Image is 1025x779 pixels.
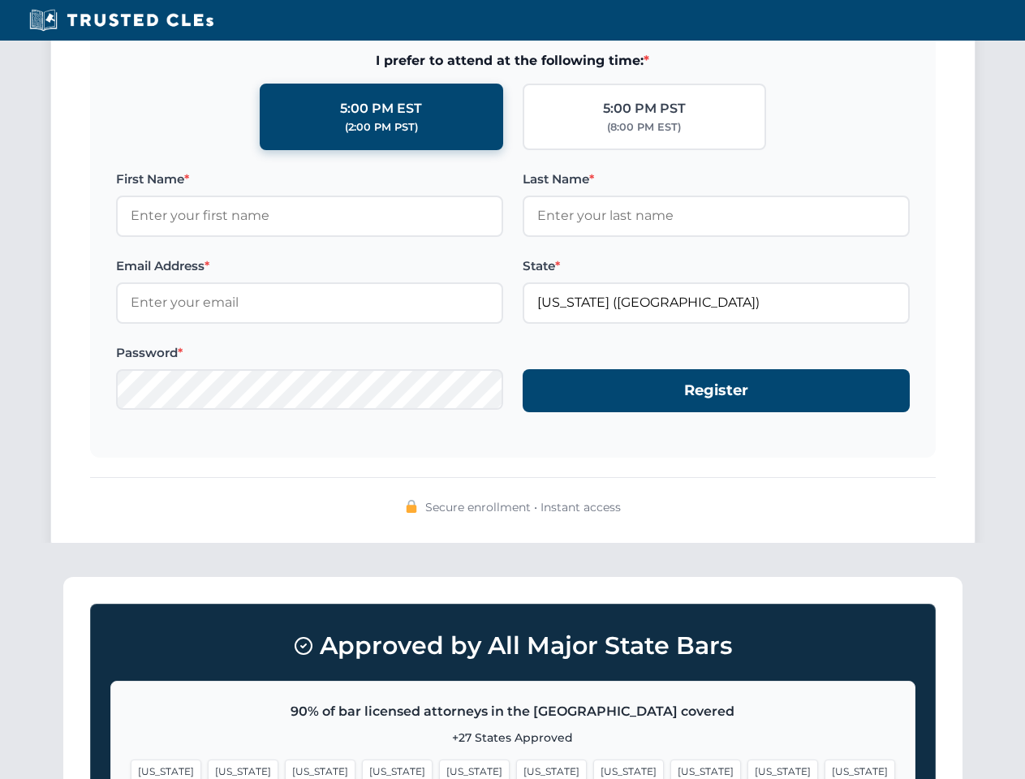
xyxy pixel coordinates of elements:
[345,119,418,136] div: (2:00 PM PST)
[523,170,910,189] label: Last Name
[116,256,503,276] label: Email Address
[116,50,910,71] span: I prefer to attend at the following time:
[523,196,910,236] input: Enter your last name
[523,369,910,412] button: Register
[116,196,503,236] input: Enter your first name
[405,500,418,513] img: 🔒
[116,170,503,189] label: First Name
[523,256,910,276] label: State
[116,343,503,363] label: Password
[340,98,422,119] div: 5:00 PM EST
[110,624,915,668] h3: Approved by All Major State Bars
[607,119,681,136] div: (8:00 PM EST)
[523,282,910,323] input: Florida (FL)
[131,729,895,747] p: +27 States Approved
[425,498,621,516] span: Secure enrollment • Instant access
[603,98,686,119] div: 5:00 PM PST
[24,8,218,32] img: Trusted CLEs
[131,701,895,722] p: 90% of bar licensed attorneys in the [GEOGRAPHIC_DATA] covered
[116,282,503,323] input: Enter your email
